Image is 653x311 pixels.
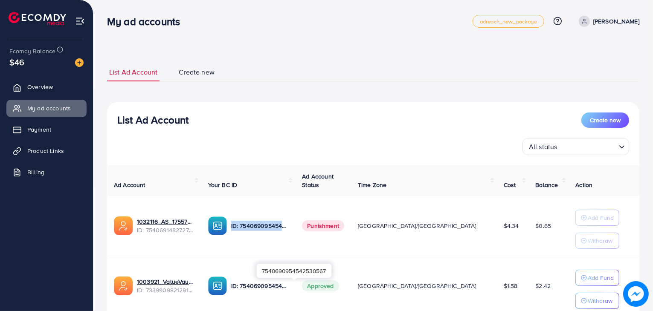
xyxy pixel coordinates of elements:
button: Create new [581,112,629,128]
p: ID: 7540690954542530567 [231,281,289,291]
img: logo [9,12,66,25]
span: ID: 7540691482727464967 [137,226,194,234]
span: Payment [27,125,51,134]
img: ic-ads-acc.e4c84228.svg [114,276,133,295]
span: ID: 7339909821291855874 [137,286,194,294]
span: Ecomdy Balance [9,47,55,55]
span: Billing [27,168,44,176]
div: <span class='underline'>1003921_ValueVault_1708955941628</span></br>7339909821291855874 [137,277,194,295]
button: Add Fund [575,270,619,286]
span: $46 [9,56,24,68]
img: ic-ba-acc.ded83a64.svg [208,216,227,235]
span: List Ad Account [109,67,157,77]
span: $4.34 [504,222,519,230]
img: menu [75,16,85,26]
span: [GEOGRAPHIC_DATA]/[GEOGRAPHIC_DATA] [358,282,476,290]
span: Your BC ID [208,181,238,189]
span: Ad Account [114,181,145,189]
div: Search for option [522,138,629,155]
a: adreach_new_package [473,15,544,28]
a: [PERSON_NAME] [575,16,639,27]
span: Overview [27,83,53,91]
span: Time Zone [358,181,386,189]
span: Balance [536,181,558,189]
input: Search for option [560,139,615,153]
p: Add Fund [588,273,614,283]
img: ic-ba-acc.ded83a64.svg [208,276,227,295]
a: Overview [6,78,87,95]
img: image [623,281,649,307]
span: All status [527,141,559,153]
button: Add Fund [575,210,619,226]
a: Payment [6,121,87,138]
p: Withdraw [588,236,612,246]
button: Withdraw [575,233,619,249]
a: 1032116_AS_1755704222613 [137,217,194,226]
div: <span class='underline'>1032116_AS_1755704222613</span></br>7540691482727464967 [137,217,194,235]
h3: My ad accounts [107,15,187,28]
button: Withdraw [575,293,619,309]
span: $1.58 [504,282,518,290]
span: [GEOGRAPHIC_DATA]/[GEOGRAPHIC_DATA] [358,222,476,230]
img: ic-ads-acc.e4c84228.svg [114,216,133,235]
span: Product Links [27,147,64,155]
span: Action [575,181,592,189]
div: 7540690954542530567 [257,264,331,278]
span: Ad Account Status [302,172,334,189]
span: Approved [302,280,339,291]
a: Billing [6,164,87,181]
p: Withdraw [588,296,612,306]
a: My ad accounts [6,100,87,117]
span: Create new [179,67,215,77]
img: image [75,58,84,67]
span: adreach_new_package [480,19,537,24]
p: Add Fund [588,213,614,223]
h3: List Ad Account [117,114,189,126]
span: My ad accounts [27,104,71,112]
p: [PERSON_NAME] [593,16,639,26]
span: $2.42 [536,282,551,290]
span: Punishment [302,220,344,231]
span: $0.65 [536,222,551,230]
a: Product Links [6,142,87,159]
span: Create new [590,116,621,124]
span: Cost [504,181,516,189]
p: ID: 7540690954542530567 [231,221,289,231]
a: 1003921_ValueVault_1708955941628 [137,277,194,286]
